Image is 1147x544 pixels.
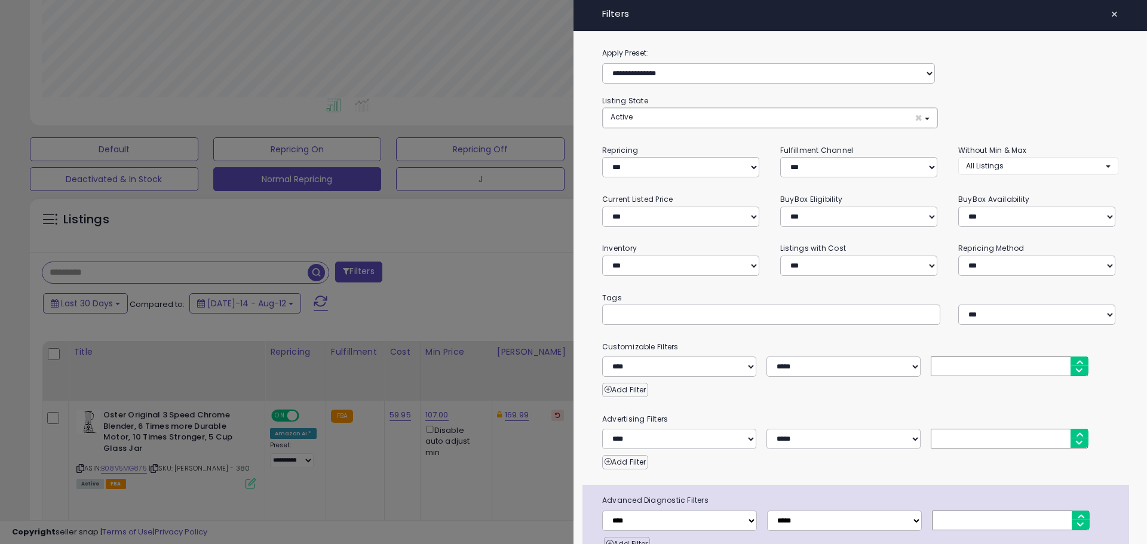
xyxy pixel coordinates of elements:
[602,96,648,106] small: Listing State
[958,157,1118,174] button: All Listings
[1111,6,1118,23] span: ×
[602,145,638,155] small: Repricing
[611,112,633,122] span: Active
[780,243,846,253] small: Listings with Cost
[602,243,637,253] small: Inventory
[602,383,648,397] button: Add Filter
[593,340,1127,354] small: Customizable Filters
[915,112,922,124] span: ×
[958,194,1029,204] small: BuyBox Availability
[593,291,1127,305] small: Tags
[780,194,842,204] small: BuyBox Eligibility
[780,145,853,155] small: Fulfillment Channel
[1106,6,1123,23] button: ×
[602,194,673,204] small: Current Listed Price
[593,413,1127,426] small: Advertising Filters
[603,108,937,128] button: Active ×
[593,494,1129,507] span: Advanced Diagnostic Filters
[958,243,1025,253] small: Repricing Method
[593,47,1127,60] label: Apply Preset:
[966,161,1004,171] span: All Listings
[958,145,1027,155] small: Without Min & Max
[602,9,1118,19] h4: Filters
[602,455,648,469] button: Add Filter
